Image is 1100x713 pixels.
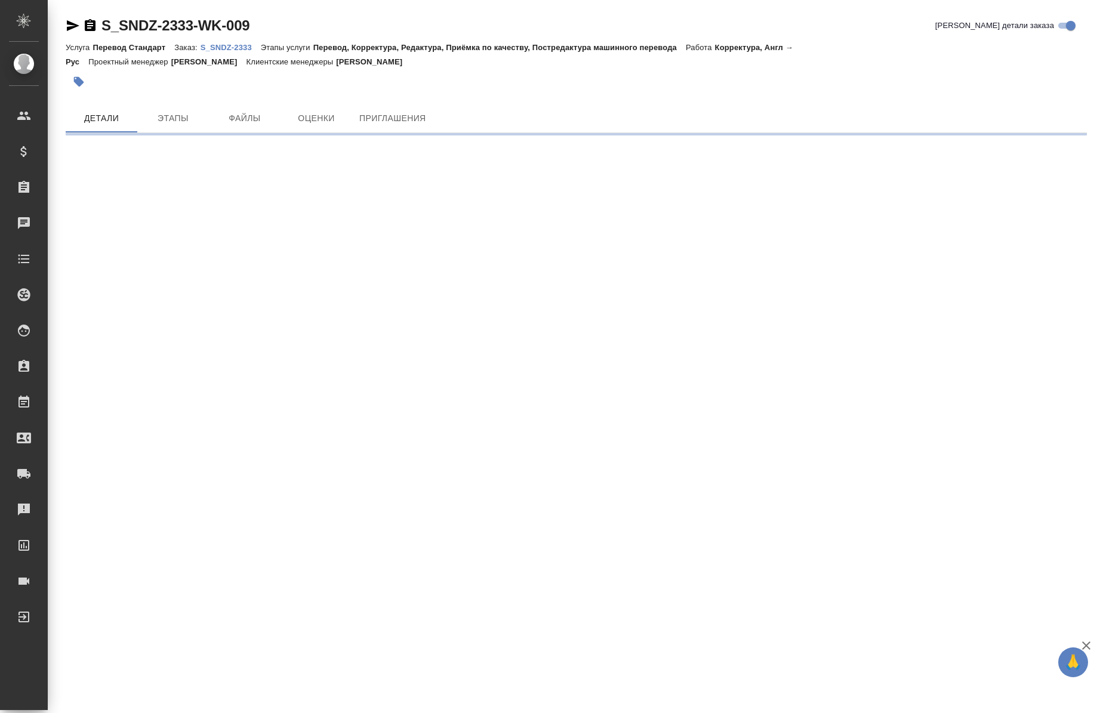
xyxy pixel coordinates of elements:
p: S_SNDZ-2333 [201,43,261,52]
p: Перевод, Корректура, Редактура, Приёмка по качеству, Постредактура машинного перевода [313,43,686,52]
span: Этапы [144,111,202,126]
button: Скопировать ссылку для ЯМессенджера [66,18,80,33]
span: Приглашения [359,111,426,126]
p: Этапы услуги [261,43,313,52]
a: S_SNDZ-2333 [201,42,261,52]
button: 🙏 [1058,647,1088,677]
span: Файлы [216,111,273,126]
p: Перевод Стандарт [93,43,174,52]
p: Клиентские менеджеры [247,57,337,66]
p: Работа [686,43,715,52]
span: 🙏 [1063,650,1083,675]
span: Детали [73,111,130,126]
a: S_SNDZ-2333-WK-009 [101,17,249,33]
p: Проектный менеджер [88,57,171,66]
button: Добавить тэг [66,69,92,95]
p: Услуга [66,43,93,52]
p: [PERSON_NAME] [336,57,411,66]
button: Скопировать ссылку [83,18,97,33]
p: [PERSON_NAME] [171,57,247,66]
p: Заказ: [174,43,200,52]
span: Оценки [288,111,345,126]
span: [PERSON_NAME] детали заказа [935,20,1054,32]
